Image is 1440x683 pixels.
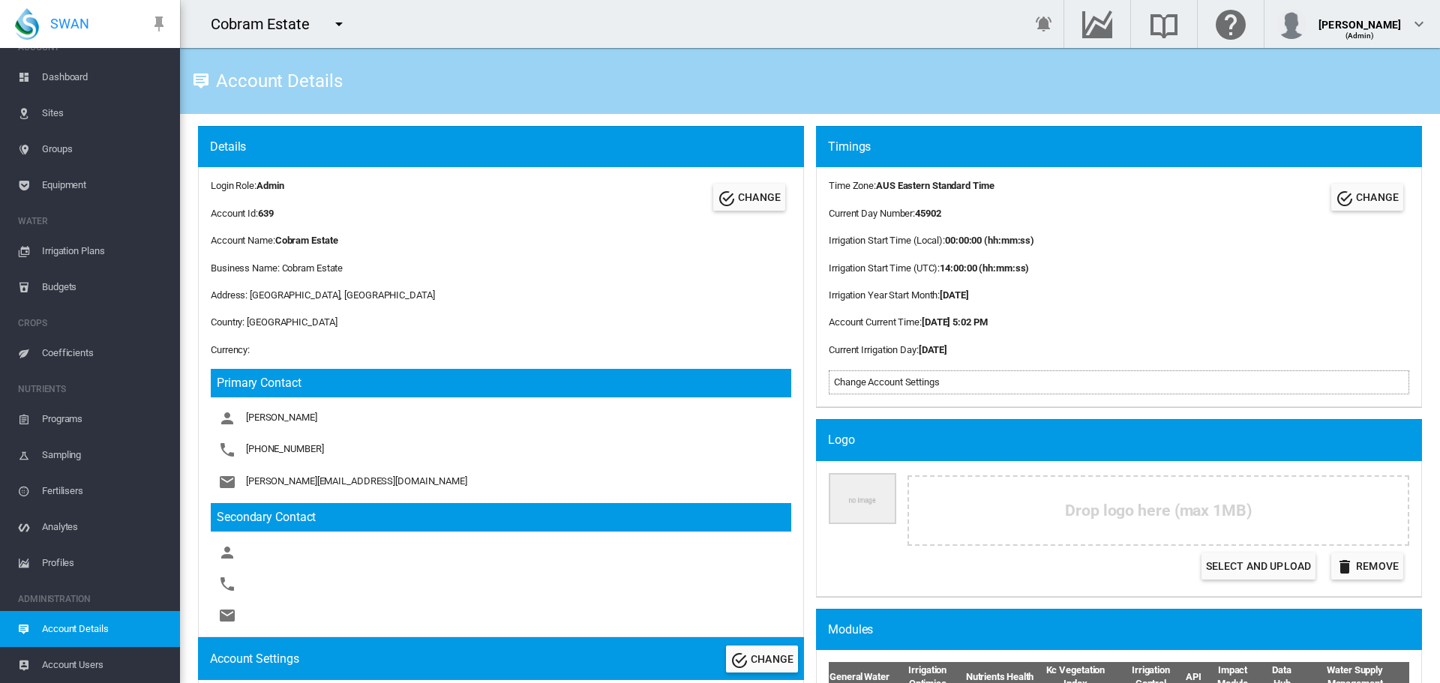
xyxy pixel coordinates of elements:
span: Analytes [42,509,168,545]
md-icon: icon-account [218,544,236,562]
span: CROPS [18,311,168,335]
span: Budgets [42,269,168,305]
b: [DATE] [919,344,947,355]
md-icon: icon-chevron-down [1410,15,1428,33]
span: Equipment [42,167,168,203]
b: 45902 [915,208,941,219]
span: Groups [42,131,168,167]
div: Login Role: [211,179,283,193]
div: Address: [GEOGRAPHIC_DATA], [GEOGRAPHIC_DATA] [211,289,791,302]
md-icon: icon-email [218,473,236,491]
span: Remove [1356,560,1399,572]
md-icon: icon-pin [150,15,168,33]
md-icon: Click here for help [1213,15,1249,33]
span: Account Details [42,611,168,647]
button: icon-menu-down [324,9,354,39]
span: (Admin) [1345,31,1375,40]
span: Fertilisers [42,473,168,509]
span: Current Irrigation Day [829,344,916,355]
b: AUS Eastern Standard Time [876,180,994,191]
md-icon: icon-phone [218,575,236,593]
button: Change Account Timings [1331,184,1403,211]
img: Company Logo [829,473,896,525]
span: Current Day Number [829,208,913,219]
div: Currency: [211,343,791,357]
div: Business Name: Cobram Estate [211,262,791,275]
span: CHANGE [751,653,793,665]
img: profile.jpg [1276,9,1306,39]
span: Programs [42,401,168,437]
div: : [829,262,1034,275]
button: Change Account Details [713,184,785,211]
span: Profiles [42,545,168,581]
b: 14:00:00 (hh:mm:ss) [940,262,1029,274]
span: Account Users [42,647,168,683]
div: Country: [GEOGRAPHIC_DATA] [211,316,791,329]
div: Logo [828,432,1422,448]
div: Account Settings [210,651,298,667]
div: : [829,179,1034,193]
div: Timings [828,139,1422,155]
div: : [829,234,1034,247]
div: Account Name: [211,234,791,247]
span: Irrigation Year Start Month [829,289,937,301]
md-icon: icon-tooltip-text [192,72,210,90]
div: Details [210,139,804,155]
span: Sites [42,95,168,131]
span: Account Current Time [829,316,919,328]
div: Drop logo here (max 1MB) [907,475,1409,546]
md-icon: icon-phone [218,441,236,459]
span: [PERSON_NAME] [246,412,317,424]
div: : [829,289,1034,302]
md-icon: icon-check-circle [1336,190,1354,208]
b: Admin [256,180,284,191]
div: Modules [828,622,1422,638]
span: Irrigation Start Time (Local) [829,235,943,246]
div: Account Id: [211,207,283,220]
span: [PERSON_NAME][EMAIL_ADDRESS][DOMAIN_NAME] [246,475,467,487]
span: ADMINISTRATION [18,587,168,611]
md-icon: icon-delete [1336,558,1354,576]
span: Coefficients [42,335,168,371]
b: [DATE] 5:02 PM [922,316,988,328]
md-icon: icon-menu-down [330,15,348,33]
div: Cobram Estate [211,13,323,34]
span: WATER [18,209,168,233]
h3: Secondary Contact [211,503,791,532]
md-icon: Search the knowledge base [1146,15,1182,33]
div: [PERSON_NAME] [1318,11,1401,26]
md-icon: icon-email [218,607,236,625]
span: Irrigation Start Time (UTC) [829,262,937,274]
b: [DATE] [940,289,968,301]
md-icon: icon-check-circle [718,190,736,208]
span: SWAN [50,14,89,33]
span: NUTRIENTS [18,377,168,401]
button: icon-delete Remove [1331,553,1403,580]
b: Cobram Estate [275,235,338,246]
span: CHANGE [738,191,781,203]
md-icon: Go to the Data Hub [1079,15,1115,33]
span: Dashboard [42,59,168,95]
div: : [829,316,1034,329]
md-icon: icon-check-circle [730,652,748,670]
div: Account Details [210,76,343,86]
img: SWAN-Landscape-Logo-Colour-drop.png [15,8,39,40]
h3: Primary Contact [211,369,791,397]
md-icon: icon-bell-ring [1035,15,1053,33]
span: Irrigation Plans [42,233,168,269]
md-icon: icon-account [218,409,236,427]
div: : [829,343,1034,357]
span: Time Zone [829,180,874,191]
button: Change Account Settings [726,646,798,673]
span: Sampling [42,437,168,473]
span: CHANGE [1356,191,1399,203]
b: 639 [258,208,274,219]
label: Select and Upload [1201,553,1315,580]
div: : [829,207,1034,220]
button: icon-bell-ring [1029,9,1059,39]
div: Change Account Settings [834,376,1404,389]
b: 00:00:00 (hh:mm:ss) [945,235,1034,246]
span: [PHONE_NUMBER] [246,444,324,455]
